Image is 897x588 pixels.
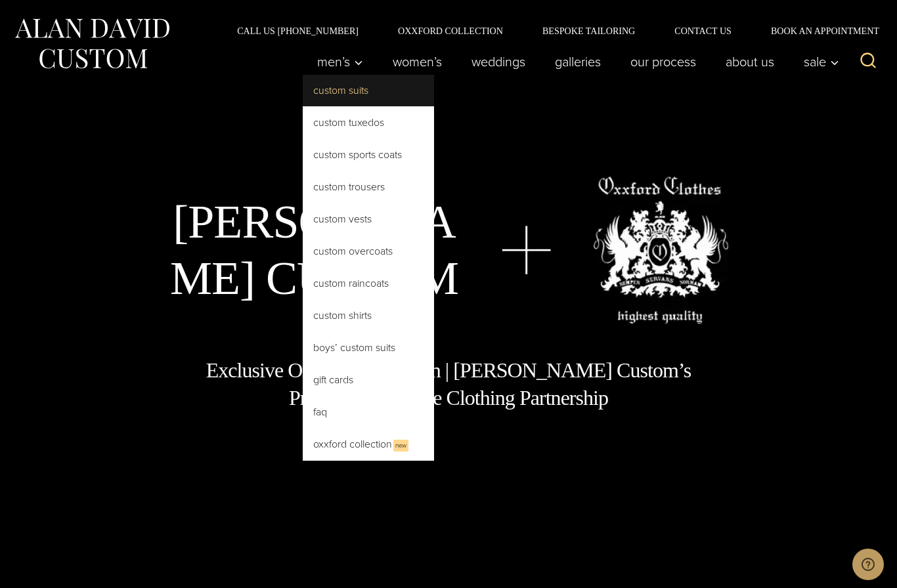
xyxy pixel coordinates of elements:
[303,268,434,299] a: Custom Raincoats
[457,49,540,75] a: weddings
[655,26,751,35] a: Contact Us
[303,332,434,364] a: Boys’ Custom Suits
[169,194,460,307] h1: [PERSON_NAME] Custom
[303,49,378,75] button: Child menu of Men’s
[852,549,884,581] iframe: Opens a widget where you can chat to one of our agents
[303,364,434,396] a: Gift Cards
[378,49,457,75] a: Women’s
[593,177,728,324] img: oxxford clothes, highest quality
[751,26,884,35] a: Book an Appointment
[303,429,434,461] a: Oxxford CollectionNew
[789,49,846,75] button: Child menu of Sale
[711,49,789,75] a: About Us
[217,26,378,35] a: Call Us [PHONE_NUMBER]
[303,75,434,106] a: Custom Suits
[303,171,434,203] a: Custom Trousers
[523,26,655,35] a: Bespoke Tailoring
[852,46,884,77] button: View Search Form
[303,107,434,138] a: Custom Tuxedos
[205,357,692,411] h1: Exclusive Oxxford Collection | [PERSON_NAME] Custom’s Premier Handmade Clothing Partnership
[217,26,884,35] nav: Secondary Navigation
[303,49,846,75] nav: Primary Navigation
[616,49,711,75] a: Our Process
[13,14,171,73] img: Alan David Custom
[303,203,434,235] a: Custom Vests
[540,49,616,75] a: Galleries
[393,440,408,451] span: New
[303,236,434,267] a: Custom Overcoats
[378,26,523,35] a: Oxxford Collection
[303,396,434,428] a: FAQ
[303,300,434,331] a: Custom Shirts
[303,139,434,171] a: Custom Sports Coats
